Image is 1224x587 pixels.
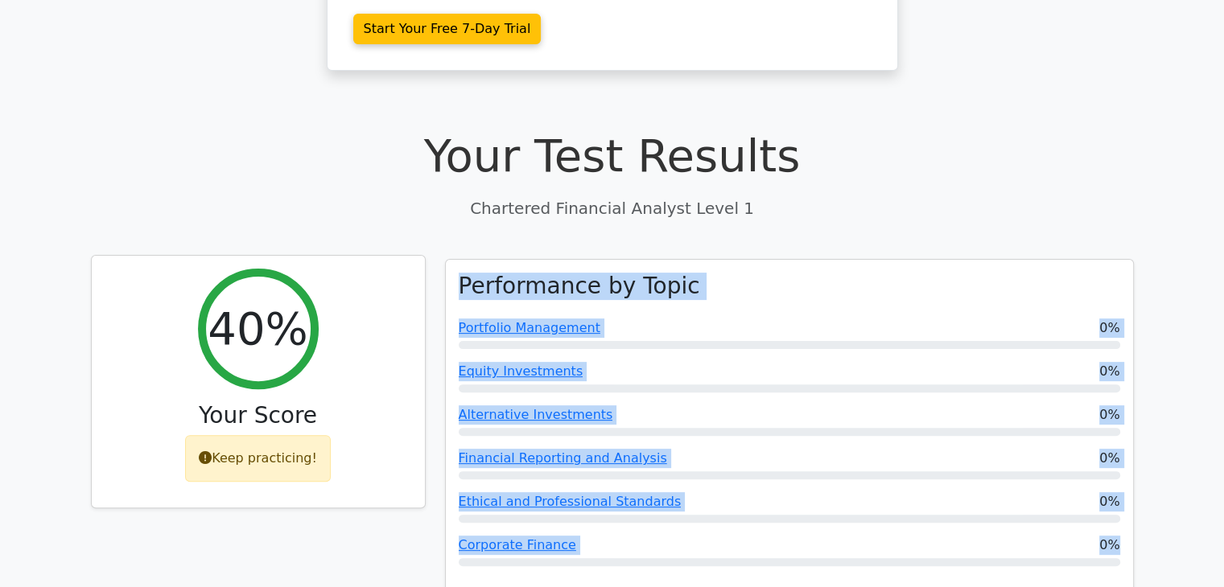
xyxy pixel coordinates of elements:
[459,450,667,466] a: Financial Reporting and Analysis
[208,302,307,355] h2: 40%
[91,129,1134,183] h1: Your Test Results
[459,363,583,379] a: Equity Investments
[1099,449,1119,468] span: 0%
[353,14,542,44] a: Start Your Free 7-Day Trial
[1099,318,1119,338] span: 0%
[459,273,700,300] h3: Performance by Topic
[459,494,682,509] a: Ethical and Professional Standards
[1099,536,1119,555] span: 0%
[459,537,576,552] a: Corporate Finance
[91,196,1134,220] p: Chartered Financial Analyst Level 1
[1099,492,1119,511] span: 0%
[105,402,412,429] h3: Your Score
[459,407,613,422] a: Alternative Investments
[185,435,331,482] div: Keep practicing!
[1099,362,1119,381] span: 0%
[459,320,600,335] a: Portfolio Management
[1099,405,1119,425] span: 0%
